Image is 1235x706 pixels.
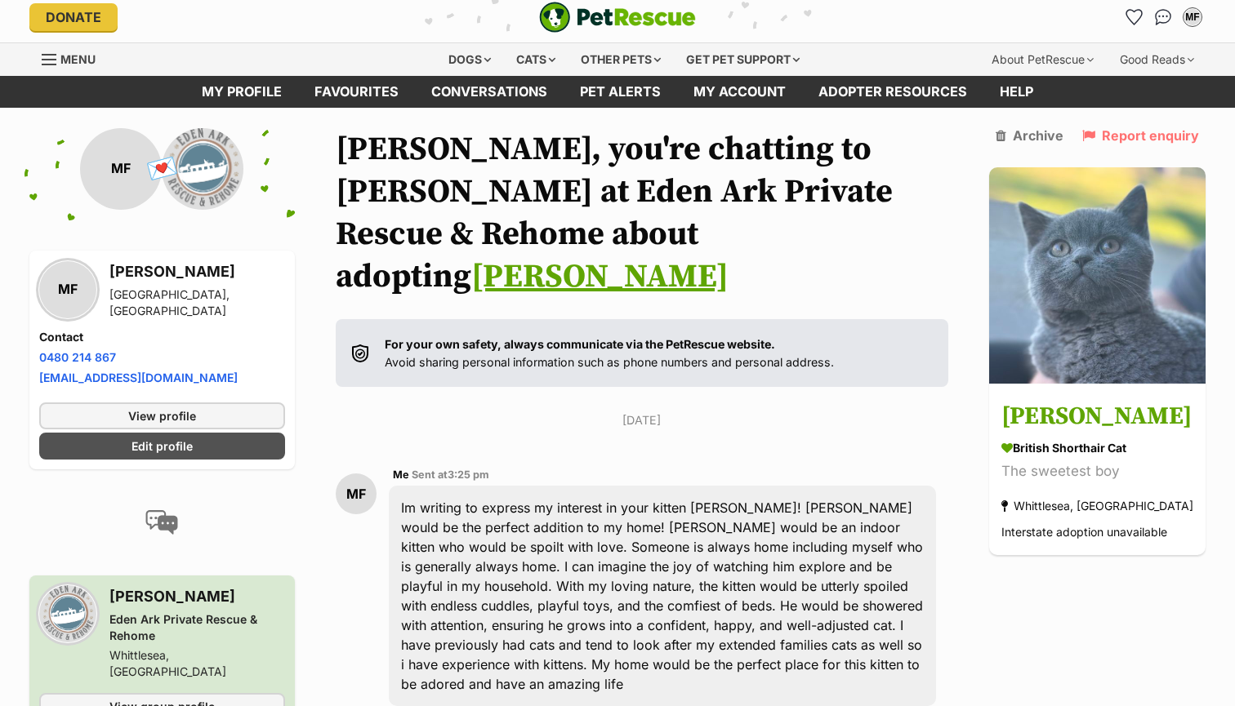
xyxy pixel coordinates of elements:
span: Interstate adoption unavailable [1001,525,1167,539]
div: Eden Ark Private Rescue & Rehome [109,611,285,644]
a: Archive [996,128,1063,143]
span: Me [393,468,409,481]
a: Favourites [1121,4,1147,30]
div: Cats [505,43,567,76]
span: Edit profile [132,437,193,455]
div: Whittlesea, [GEOGRAPHIC_DATA] [1001,495,1193,517]
a: Adopter resources [802,76,983,108]
img: conversation-icon-4a6f8262b818ee0b60e3300018af0b2d0b884aa5de6e9bcb8d3d4eeb1a70a7c4.svg [145,510,178,535]
ul: Account quick links [1121,4,1206,30]
img: Eden Ark Private Rescue & Rehome profile pic [162,128,243,210]
strong: For your own safety, always communicate via the PetRescue website. [385,337,775,351]
a: [PERSON_NAME] [471,256,729,297]
a: conversations [415,76,564,108]
div: About PetRescue [980,43,1105,76]
div: Good Reads [1108,43,1206,76]
a: Favourites [298,76,415,108]
img: Taylor [989,167,1206,384]
div: MF [39,261,96,318]
a: Report enquiry [1082,128,1199,143]
img: Eden Ark Private Rescue & Rehome profile pic [39,585,96,642]
img: logo-e224e6f780fb5917bec1dbf3a21bbac754714ae5b6737aabdf751b685950b380.svg [539,2,696,33]
div: [GEOGRAPHIC_DATA], [GEOGRAPHIC_DATA] [109,286,285,319]
a: Donate [29,3,118,31]
a: View profile [39,402,285,429]
h4: Contact [39,329,285,345]
h3: [PERSON_NAME] [109,260,285,283]
p: [DATE] [336,411,948,428]
div: Dogs [437,43,502,76]
a: Menu [42,43,107,73]
span: 💌 [144,151,181,186]
a: My profile [185,76,298,108]
a: Conversations [1150,4,1176,30]
span: View profile [128,407,196,424]
div: MF [336,473,377,514]
a: My account [677,76,802,108]
button: My account [1179,4,1206,30]
span: Sent at [412,468,489,481]
a: 0480 214 867 [39,350,116,364]
span: 3:25 pm [448,468,489,481]
div: The sweetest boy [1001,460,1193,482]
div: MF [1184,9,1201,25]
span: Menu [60,52,96,66]
div: Other pets [569,43,672,76]
h3: [PERSON_NAME] [109,585,285,608]
a: Edit profile [39,433,285,460]
a: Pet alerts [564,76,677,108]
a: [EMAIL_ADDRESS][DOMAIN_NAME] [39,371,238,384]
a: PetRescue [539,2,696,33]
p: Avoid sharing personal information such as phone numbers and personal address. [385,335,834,371]
div: British Shorthair Cat [1001,439,1193,456]
img: chat-41dd97257d64d25036548639549fe6c8038ab92f7586957e7f3b1b290dea8141.svg [1155,9,1172,25]
div: Im writing to express my interest in your kitten [PERSON_NAME]! [PERSON_NAME] would be the perfec... [389,486,936,706]
div: MF [80,128,162,210]
a: Help [983,76,1050,108]
a: [PERSON_NAME] British Shorthair Cat The sweetest boy Whittlesea, [GEOGRAPHIC_DATA] Interstate ado... [989,386,1206,555]
div: Whittlesea, [GEOGRAPHIC_DATA] [109,647,285,680]
h1: [PERSON_NAME], you're chatting to [PERSON_NAME] at Eden Ark Private Rescue & Rehome about adopting [336,128,948,298]
h3: [PERSON_NAME] [1001,398,1193,435]
div: Get pet support [675,43,811,76]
